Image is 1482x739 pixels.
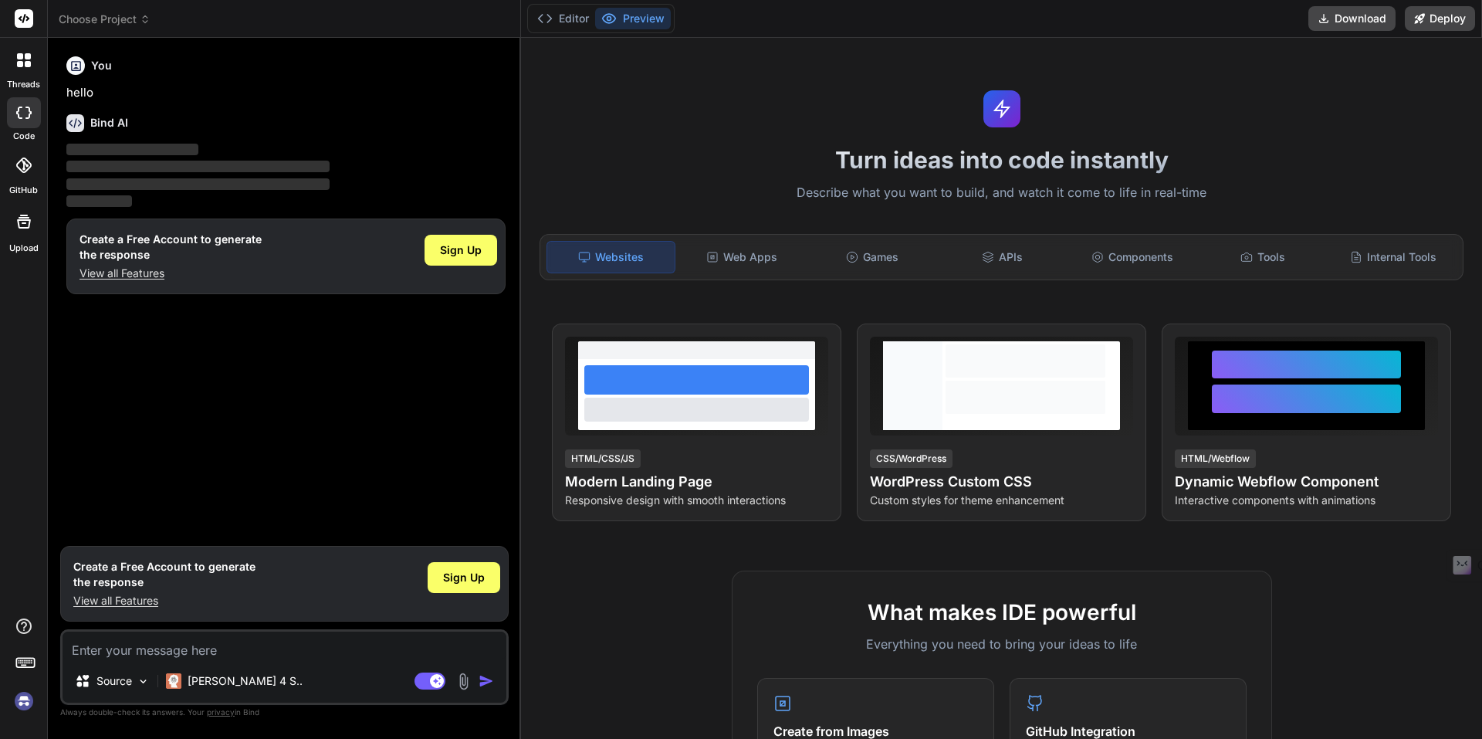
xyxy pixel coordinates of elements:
[809,241,936,273] div: Games
[59,12,151,27] span: Choose Project
[96,673,132,689] p: Source
[66,84,506,102] p: hello
[1199,241,1327,273] div: Tools
[479,673,494,689] img: icon
[870,471,1133,493] h4: WordPress Custom CSS
[678,241,806,273] div: Web Apps
[440,242,482,258] span: Sign Up
[73,559,255,590] h1: Create a Free Account to generate the response
[870,493,1133,508] p: Custom styles for theme enhancement
[1175,449,1256,468] div: HTML/Webflow
[91,58,112,73] h6: You
[188,673,303,689] p: [PERSON_NAME] 4 S..
[207,707,235,717] span: privacy
[939,241,1066,273] div: APIs
[565,493,828,508] p: Responsive design with smooth interactions
[1308,6,1396,31] button: Download
[595,8,671,29] button: Preview
[66,195,132,207] span: ‌
[13,130,35,143] label: code
[66,144,198,155] span: ‌
[66,161,330,172] span: ‌
[11,688,37,714] img: signin
[757,596,1247,629] h2: What makes IDE powerful
[1175,493,1438,508] p: Interactive components with animations
[530,183,1473,203] p: Describe what you want to build, and watch it come to life in real-time
[546,241,675,273] div: Websites
[565,449,641,468] div: HTML/CSS/JS
[90,115,128,131] h6: Bind AI
[870,449,952,468] div: CSS/WordPress
[443,570,485,585] span: Sign Up
[530,146,1473,174] h1: Turn ideas into code instantly
[455,673,472,690] img: attachment
[60,705,509,720] p: Always double-check its answers. Your in Bind
[166,673,181,689] img: Claude 4 Sonnet
[1405,6,1475,31] button: Deploy
[565,471,828,493] h4: Modern Landing Page
[73,593,255,608] p: View all Features
[9,242,39,255] label: Upload
[80,266,262,281] p: View all Features
[7,78,40,91] label: threads
[1175,471,1438,493] h4: Dynamic Webflow Component
[1329,241,1457,273] div: Internal Tools
[66,178,330,190] span: ‌
[531,8,595,29] button: Editor
[137,675,150,688] img: Pick Models
[757,635,1247,653] p: Everything you need to bring your ideas to life
[9,184,38,197] label: GitHub
[80,232,262,263] h1: Create a Free Account to generate the response
[1069,241,1196,273] div: Components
